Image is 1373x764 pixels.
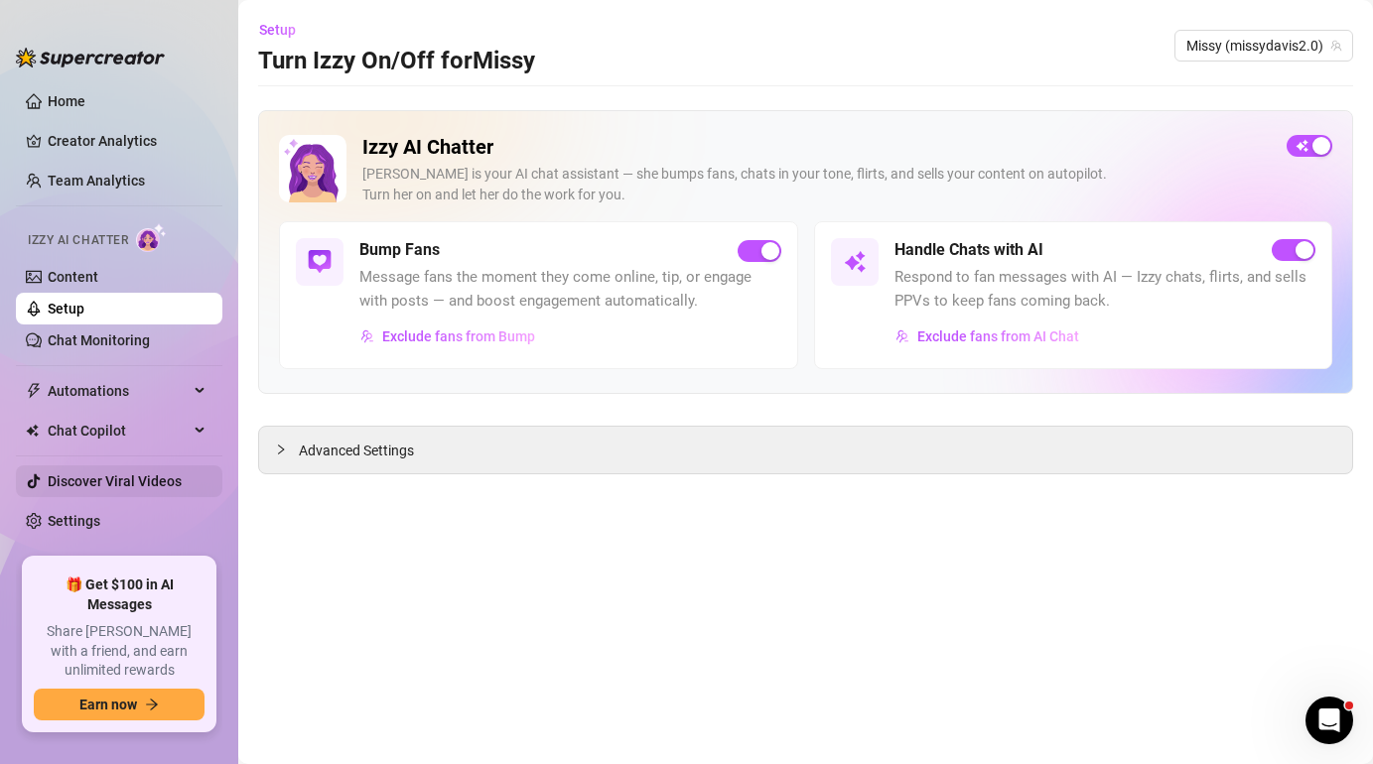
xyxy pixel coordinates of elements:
[48,375,189,407] span: Automations
[145,698,159,711] span: arrow-right
[258,46,535,77] h3: Turn Izzy On/Off for Missy
[1305,697,1353,744] iframe: Intercom live chat
[1330,40,1342,52] span: team
[843,250,867,274] img: svg%3e
[26,424,39,438] img: Chat Copilot
[34,575,205,614] span: 🎁 Get $100 in AI Messages
[279,135,346,202] img: Izzy AI Chatter
[894,266,1316,313] span: Respond to fan messages with AI — Izzy chats, flirts, and sells PPVs to keep fans coming back.
[360,329,374,343] img: svg%3e
[917,328,1079,344] span: Exclude fans from AI Chat
[136,223,167,252] img: AI Chatter
[48,473,182,489] a: Discover Viral Videos
[362,164,1271,205] div: [PERSON_NAME] is your AI chat assistant — she bumps fans, chats in your tone, flirts, and sells y...
[48,332,150,348] a: Chat Monitoring
[258,14,312,46] button: Setup
[894,320,1080,352] button: Exclude fans from AI Chat
[34,689,205,720] button: Earn nowarrow-right
[362,135,1271,160] h2: Izzy AI Chatter
[34,622,205,681] span: Share [PERSON_NAME] with a friend, and earn unlimited rewards
[894,238,1043,262] h5: Handle Chats with AI
[275,439,299,460] div: collapsed
[359,266,781,313] span: Message fans the moment they come online, tip, or engage with posts — and boost engagement automa...
[48,415,189,446] span: Chat Copilot
[382,328,535,344] span: Exclude fans from Bump
[259,22,296,38] span: Setup
[48,125,206,157] a: Creator Analytics
[79,697,137,712] span: Earn now
[16,48,165,67] img: logo-BBDzfeDw.svg
[1186,31,1341,61] span: Missy (missydavis2.0)
[48,173,145,189] a: Team Analytics
[275,444,287,455] span: collapsed
[895,329,909,343] img: svg%3e
[299,440,414,461] span: Advanced Settings
[26,383,42,399] span: thunderbolt
[308,250,332,274] img: svg%3e
[48,513,100,529] a: Settings
[359,320,536,352] button: Exclude fans from Bump
[28,231,128,250] span: Izzy AI Chatter
[48,269,98,285] a: Content
[359,238,440,262] h5: Bump Fans
[48,93,85,109] a: Home
[48,301,84,317] a: Setup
